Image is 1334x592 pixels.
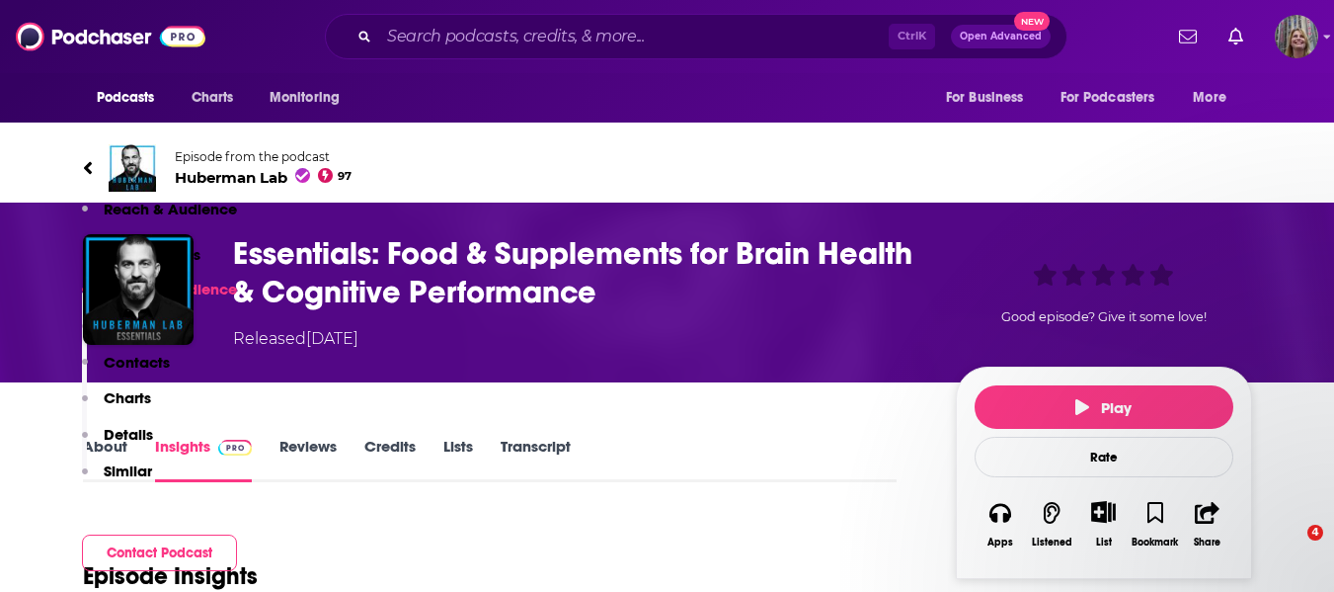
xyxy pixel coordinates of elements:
[951,25,1051,48] button: Open AdvancedNew
[1060,84,1155,112] span: For Podcasters
[1275,15,1318,58] img: User Profile
[1220,20,1251,53] a: Show notifications dropdown
[256,79,365,117] button: open menu
[16,18,205,55] img: Podchaser - Follow, Share and Rate Podcasts
[233,234,924,311] h3: Essentials: Food & Supplements for Brain Health & Cognitive Performance
[975,488,1026,560] button: Apps
[1130,488,1181,560] button: Bookmark
[109,144,156,192] img: Huberman Lab
[82,462,152,498] button: Similar
[889,24,935,49] span: Ctrl K
[364,437,416,482] a: Credits
[443,437,473,482] a: Lists
[1194,537,1220,549] div: Share
[1032,537,1072,549] div: Listened
[1275,15,1318,58] button: Show profile menu
[946,84,1024,112] span: For Business
[987,537,1013,549] div: Apps
[1132,537,1178,549] div: Bookmark
[325,14,1067,59] div: Search podcasts, credits, & more...
[1267,525,1314,572] iframe: Intercom live chat
[1048,79,1184,117] button: open menu
[1171,20,1205,53] a: Show notifications dropdown
[192,84,234,112] span: Charts
[270,84,340,112] span: Monitoring
[1096,536,1112,549] div: List
[1307,525,1323,541] span: 4
[97,84,155,112] span: Podcasts
[175,149,353,164] span: Episode from the podcast
[82,425,153,462] button: Details
[1014,12,1050,31] span: New
[83,144,1252,192] a: Huberman LabEpisode from the podcastHuberman Lab97
[1181,488,1232,560] button: Share
[82,535,237,571] button: Contact Podcast
[104,425,153,444] p: Details
[1026,488,1077,560] button: Listened
[1193,84,1226,112] span: More
[279,437,337,482] a: Reviews
[960,32,1042,42] span: Open Advanced
[83,561,258,591] h1: Episode Insights
[233,327,358,351] div: Released [DATE]
[338,172,352,181] span: 97
[1275,15,1318,58] span: Logged in as CGorges
[1077,488,1129,560] div: Show More ButtonList
[179,79,246,117] a: Charts
[501,437,571,482] a: Transcript
[104,462,152,480] p: Similar
[1179,79,1251,117] button: open menu
[83,79,181,117] button: open menu
[379,21,889,52] input: Search podcasts, credits, & more...
[175,168,353,187] span: Huberman Lab
[83,234,194,345] img: Essentials: Food & Supplements for Brain Health & Cognitive Performance
[932,79,1049,117] button: open menu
